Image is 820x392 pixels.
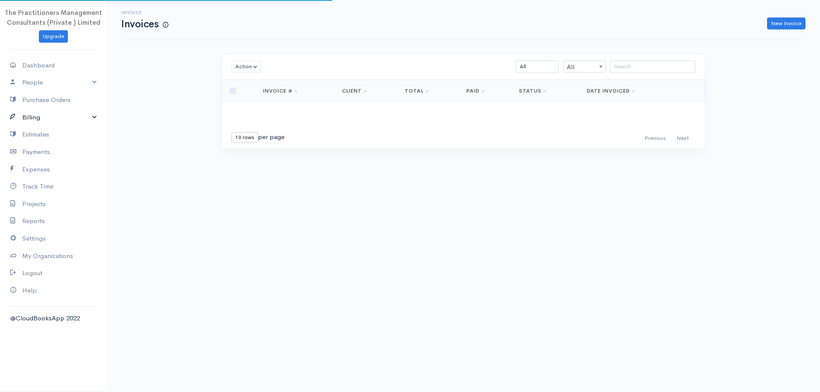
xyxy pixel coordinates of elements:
[263,87,298,94] a: Invoice #
[610,61,695,73] input: Search
[563,61,605,73] span: All
[466,87,485,94] a: Paid
[231,61,261,73] button: Action
[519,87,547,94] a: Status
[163,21,168,29] span: How to create your first Invoice?
[5,9,102,26] span: The Practitioners Management Consultants (Private ) Limited
[10,314,97,323] div: @CloudBooksApp 2022
[767,17,805,30] a: New Invoice
[231,132,284,142] div: per page
[342,87,367,94] a: Client
[587,87,635,94] a: Date Invoiced
[39,30,68,43] a: Upgrade
[121,10,168,15] h6: Invoice
[121,19,168,29] h1: Invoices
[405,87,429,94] a: Total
